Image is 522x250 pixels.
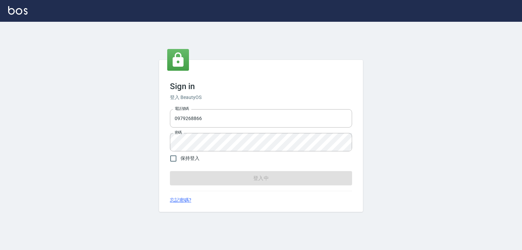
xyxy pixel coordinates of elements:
[8,6,28,15] img: Logo
[175,106,189,111] label: 電話號碼
[180,155,199,162] span: 保持登入
[175,130,182,135] label: 密碼
[170,82,352,91] h3: Sign in
[170,94,352,101] h6: 登入 BeautyOS
[170,197,191,204] a: 忘記密碼?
